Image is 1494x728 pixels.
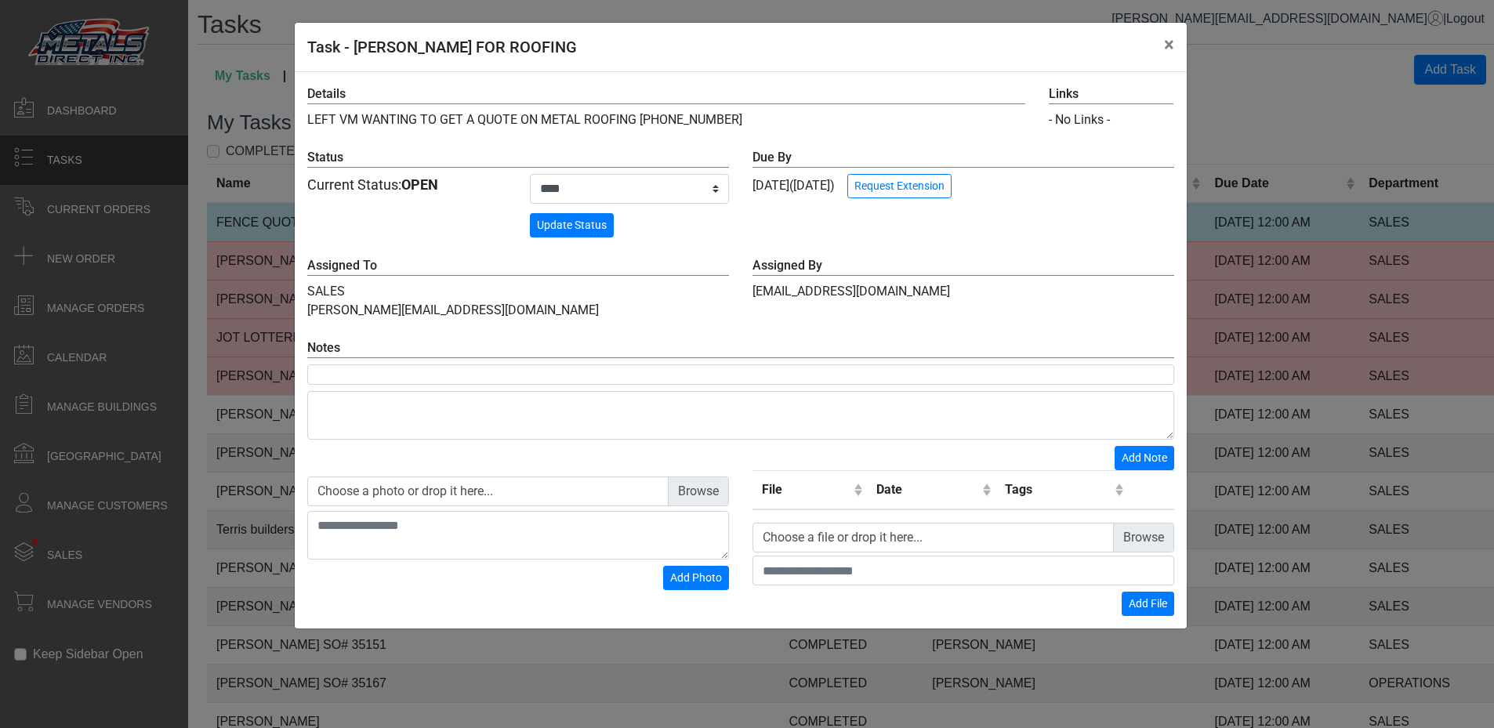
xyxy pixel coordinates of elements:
[296,256,741,320] div: SALES [PERSON_NAME][EMAIL_ADDRESS][DOMAIN_NAME]
[1049,85,1173,104] label: Links
[1122,592,1174,616] button: Add File
[307,85,1026,104] label: Details
[296,85,1038,129] div: LEFT VM WANTING TO GET A QUOTE ON METAL ROOFING [PHONE_NUMBER]
[1151,23,1187,67] button: Close
[752,148,1174,198] div: [DATE] ([DATE])
[1122,451,1167,464] span: Add Note
[752,256,1174,276] label: Assigned By
[307,35,577,59] h5: Task - [PERSON_NAME] FOR ROOFING
[762,480,850,499] div: File
[307,174,506,195] div: Current Status:
[1049,110,1173,129] div: - No Links -
[530,213,614,237] button: Update Status
[847,174,952,198] button: Request Extension
[307,256,729,276] label: Assigned To
[401,176,438,193] strong: OPEN
[741,256,1186,320] div: [EMAIL_ADDRESS][DOMAIN_NAME]
[1128,471,1173,510] th: Remove
[752,148,1174,168] label: Due By
[876,480,978,499] div: Date
[307,339,1174,358] label: Notes
[854,179,945,192] span: Request Extension
[1115,446,1174,470] button: Add Note
[307,148,729,168] label: Status
[1129,597,1167,610] span: Add File
[1005,480,1110,499] div: Tags
[537,219,607,231] span: Update Status
[670,571,722,584] span: Add Photo
[663,566,729,590] button: Add Photo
